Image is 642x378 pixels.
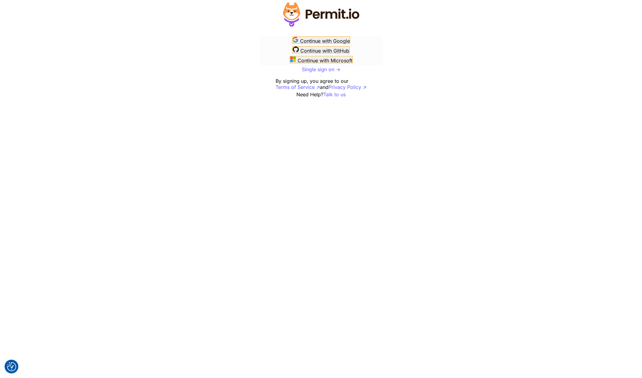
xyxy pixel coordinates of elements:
span: Continue with Microsoft [298,57,352,64]
img: Revisit consent button [7,362,16,371]
p: By signing up, you agree to our and [276,79,366,91]
a: Privacy Policy ↗ [328,84,366,90]
button: Continue with Microsoft [290,56,353,63]
button: Consent Preferences [7,362,16,371]
a: Single sign on -> [302,66,340,73]
button: Continue with Google [292,36,350,44]
span: Continue with Google [300,38,350,44]
span: Single sign on -> [302,66,340,72]
a: Terms of Service ↗ [276,84,320,90]
a: Talk to us [323,91,346,97]
p: Need Help? [296,91,346,98]
span: Continue with GitHub [300,48,349,54]
button: Continue with GitHub [292,46,350,53]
